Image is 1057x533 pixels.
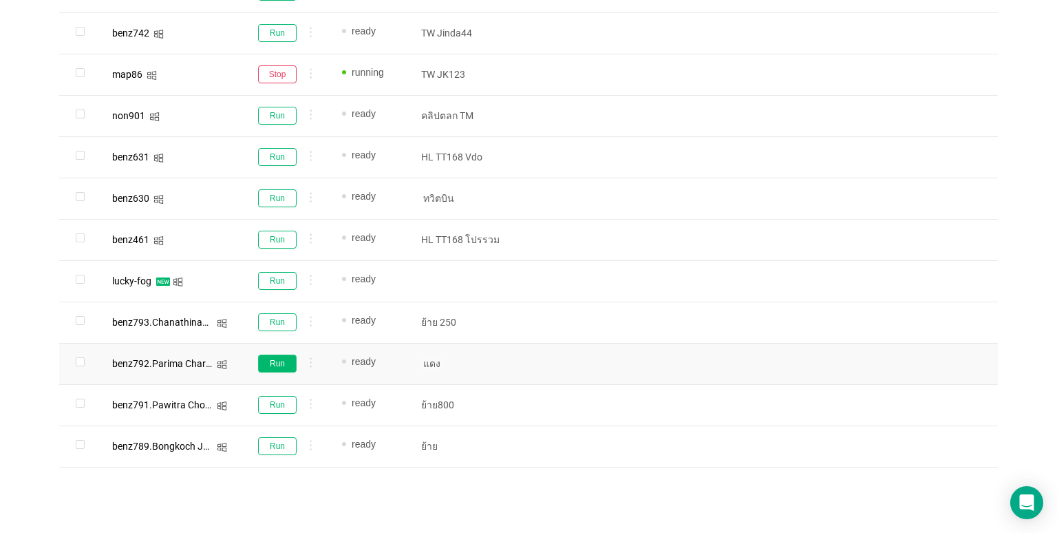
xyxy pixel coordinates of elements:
[352,356,376,367] span: ready
[258,272,297,290] button: Run
[258,231,297,249] button: Run
[421,26,522,40] p: TW Jinda44
[421,150,522,164] p: HL TT168 Vdo
[217,401,227,411] i: icon: windows
[112,194,149,203] div: benz630
[149,112,160,122] i: icon: windows
[173,277,183,287] i: icon: windows
[258,313,297,331] button: Run
[153,194,164,205] i: icon: windows
[258,65,297,83] button: Stop
[112,152,149,162] div: benz631
[1010,486,1043,519] div: Open Intercom Messenger
[217,318,227,328] i: icon: windows
[258,396,297,414] button: Run
[352,273,376,284] span: ready
[258,148,297,166] button: Run
[112,276,151,286] div: lucky-fog
[112,111,145,121] div: non901
[421,398,522,412] p: ย้าย800
[352,67,384,78] span: running
[217,442,227,452] i: icon: windows
[421,233,522,247] p: HL TT168 โปรรวม
[421,439,522,453] p: ย้าย
[258,355,297,373] button: Run
[258,107,297,125] button: Run
[217,359,227,370] i: icon: windows
[352,315,376,326] span: ready
[112,399,245,410] span: benz791.Pawitra Chotawanich
[352,149,376,160] span: ready
[112,235,149,244] div: benz461
[352,232,376,243] span: ready
[112,28,149,38] div: benz742
[352,25,376,36] span: ready
[421,357,442,370] span: แดง
[258,437,297,455] button: Run
[421,315,522,329] p: ย้าย 250
[112,70,142,79] div: map86
[153,29,164,39] i: icon: windows
[112,317,255,328] span: benz793.Chanathinad Natapiwat
[112,358,233,369] span: benz792.Parima Chartpipak
[258,24,297,42] button: Run
[352,439,376,450] span: ready
[112,441,248,452] span: benz789.Bongkoch Jantarasab
[421,191,456,205] span: ทวิตบิน
[421,109,522,123] p: คลิปตลก TM
[153,153,164,163] i: icon: windows
[153,236,164,246] i: icon: windows
[352,397,376,408] span: ready
[258,189,297,207] button: Run
[421,67,522,81] p: TW JK123
[352,108,376,119] span: ready
[147,70,157,81] i: icon: windows
[352,191,376,202] span: ready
